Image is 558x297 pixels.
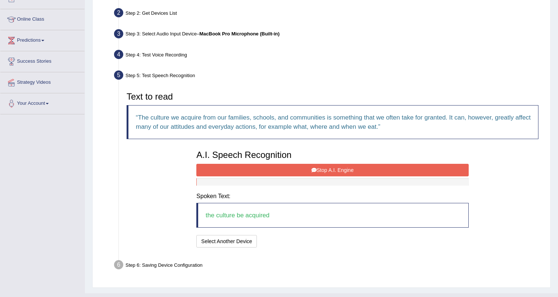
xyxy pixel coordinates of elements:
button: Stop A.I. Engine [196,164,468,176]
div: Step 4: Test Voice Recording [111,48,547,64]
h3: Text to read [127,92,538,101]
div: Step 2: Get Devices List [111,6,547,22]
h3: A.I. Speech Recognition [196,150,468,160]
b: MacBook Pro Microphone (Built-in) [199,31,279,37]
div: Step 6: Saving Device Configuration [111,258,547,274]
div: Step 5: Test Speech Recognition [111,68,547,84]
blockquote: the culture be acquired [196,203,468,228]
a: Strategy Videos [0,72,85,91]
q: The culture we acquire from our families, schools, and communities is something that we often tak... [136,114,531,130]
h4: Spoken Text: [196,193,468,200]
button: Select Another Device [196,235,257,248]
a: Success Stories [0,51,85,70]
a: Online Class [0,9,85,28]
div: Step 3: Select Audio Input Device [111,27,547,43]
a: Predictions [0,30,85,49]
a: Your Account [0,93,85,112]
span: – [197,31,280,37]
